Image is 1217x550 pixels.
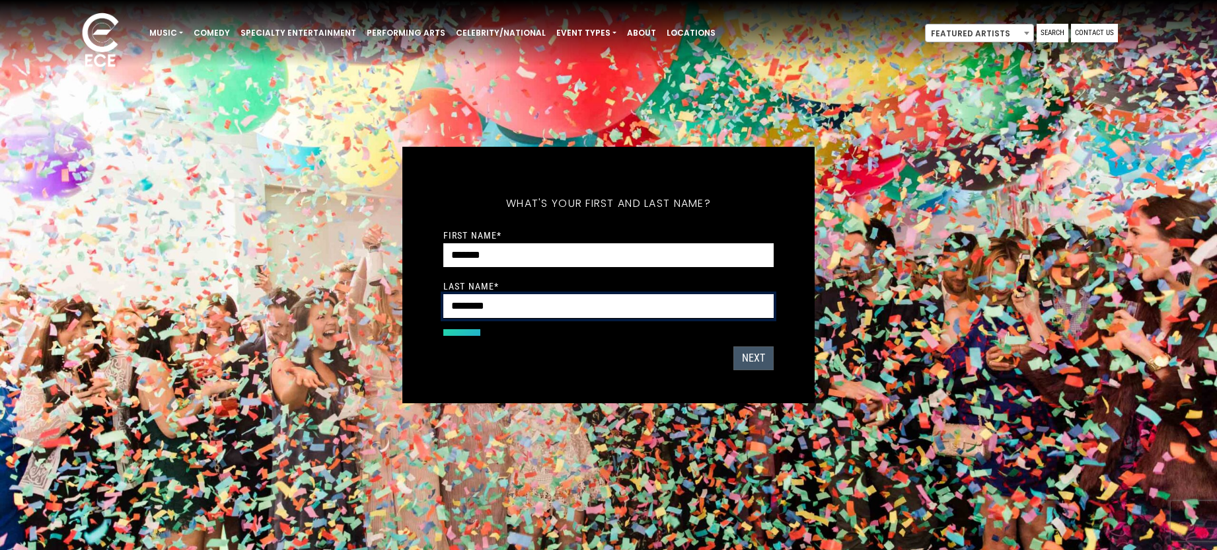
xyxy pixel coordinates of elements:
[144,22,188,44] a: Music
[443,280,499,292] label: Last Name
[361,22,451,44] a: Performing Arts
[1037,24,1068,42] a: Search
[443,229,501,241] label: First Name
[451,22,551,44] a: Celebrity/National
[235,22,361,44] a: Specialty Entertainment
[1071,24,1118,42] a: Contact Us
[67,9,133,73] img: ece_new_logo_whitev2-1.png
[622,22,661,44] a: About
[733,346,774,370] button: Next
[443,180,774,227] h5: What's your first and last name?
[188,22,235,44] a: Comedy
[926,24,1033,43] span: Featured Artists
[925,24,1034,42] span: Featured Artists
[661,22,721,44] a: Locations
[551,22,622,44] a: Event Types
